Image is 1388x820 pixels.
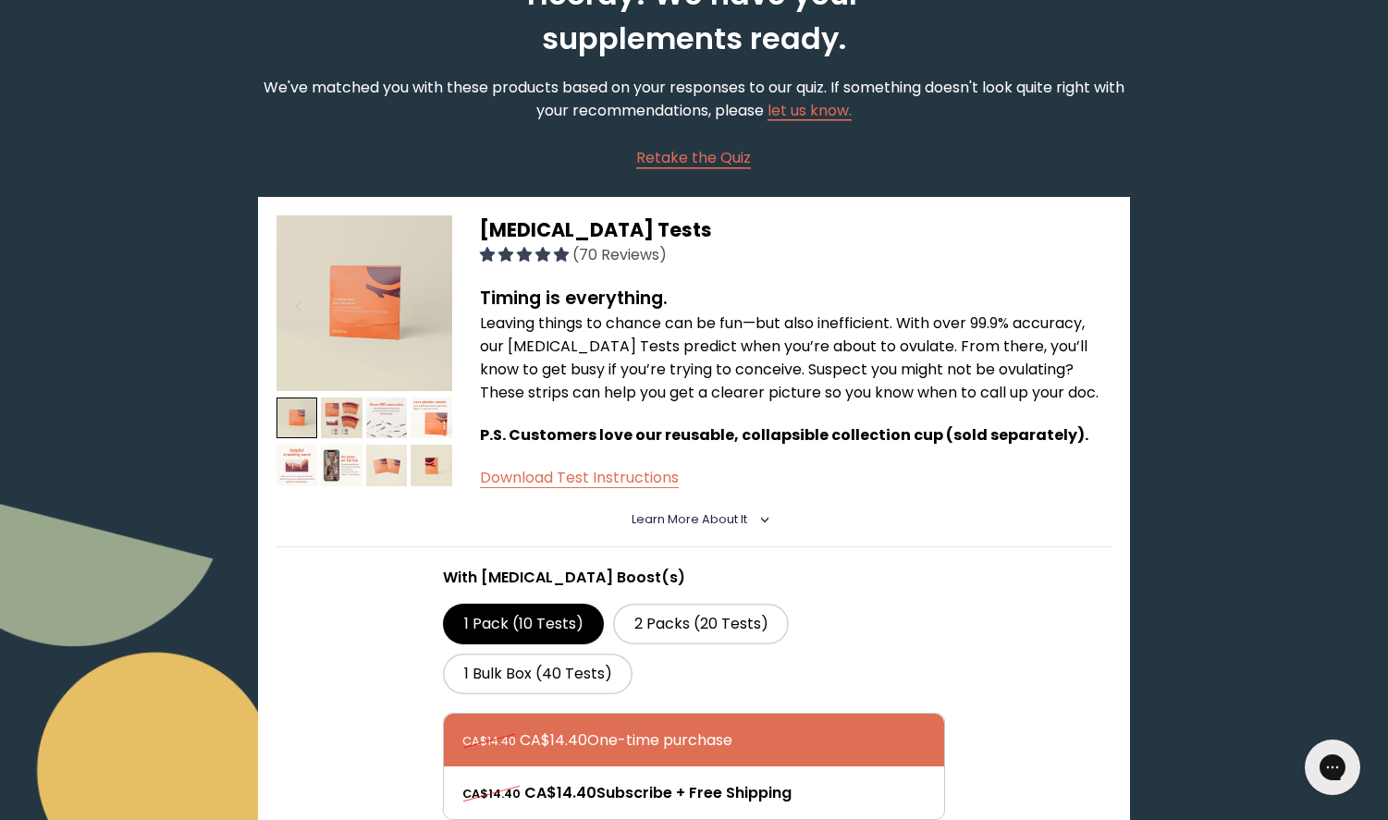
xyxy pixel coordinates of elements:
p: Leaving things to chance can be fun—but also inefficient. With over 99.9% accuracy, our [MEDICAL_... [480,312,1112,404]
summary: Learn More About it < [632,511,756,528]
label: 1 Pack (10 Tests) [443,604,604,644]
p: With [MEDICAL_DATA] Boost(s) [443,566,944,589]
img: thumbnail image [366,398,408,439]
span: 4.96 stars [480,244,572,265]
span: . [1085,424,1088,446]
img: thumbnail image [321,398,362,439]
img: thumbnail image [366,445,408,486]
a: Retake the Quiz [636,146,751,169]
span: Learn More About it [632,511,747,527]
label: 1 Bulk Box (40 Tests) [443,654,633,694]
img: thumbnail image [276,445,318,486]
img: thumbnail image [276,398,318,439]
i: < [753,515,769,524]
img: thumbnail image [411,445,452,486]
strong: Timing is everything. [480,286,668,311]
img: thumbnail image [321,445,362,486]
span: P.S. Customers love our reusable, collapsible collection cup (sold separately) [480,424,1085,446]
a: Download Test Instructions [480,467,679,488]
iframe: Gorgias live chat messenger [1296,733,1370,802]
label: 2 Packs (20 Tests) [613,604,789,644]
span: [MEDICAL_DATA] Tests [480,216,712,243]
img: thumbnail image [411,398,452,439]
a: let us know. [768,100,852,121]
span: Retake the Quiz [636,147,751,168]
img: thumbnail image [276,215,452,391]
p: We've matched you with these products based on your responses to our quiz. If something doesn't l... [258,76,1131,122]
span: (70 Reviews) [572,244,667,265]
